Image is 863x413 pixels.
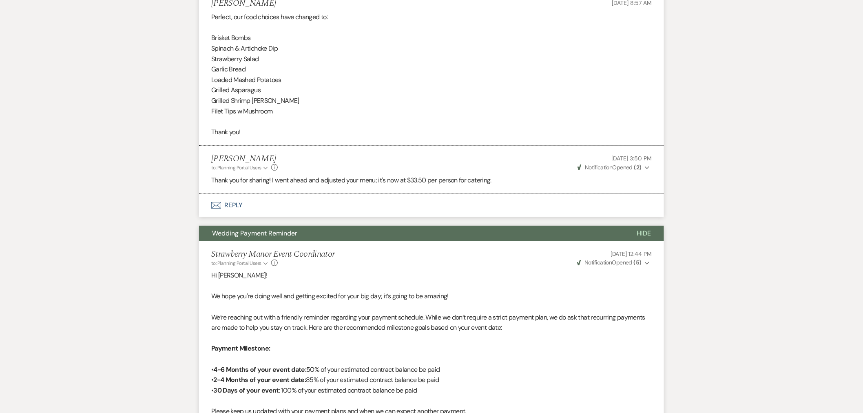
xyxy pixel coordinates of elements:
[211,95,652,106] p: Grilled Shrimp [PERSON_NAME]
[211,260,261,266] span: to: Planning Portal Users
[199,226,624,241] button: Wedding Payment Reminder
[211,43,652,54] p: Spinach & Artichoke Dip
[211,127,652,138] p: Thank you!
[211,164,269,171] button: to: Planning Portal Users
[211,344,270,353] strong: Payment Milestone:
[211,75,652,85] p: Loaded Mashed Potatoes
[211,106,652,117] p: Filet Tips w Mushroom
[211,375,652,385] p: • 85% of your estimated contract balance be paid
[211,291,652,302] p: We hope you're doing well and getting excited for your big day; it’s going to be amazing!
[585,164,612,171] span: Notification
[211,85,652,95] p: Grilled Asparagus
[211,385,652,396] p: • : 100% of your estimated contract balance be paid
[211,312,652,333] p: We’re reaching out with a friendly reminder regarding your payment schedule. While we don’t requi...
[211,33,652,43] p: Brisket Bombs
[578,164,642,171] span: Opened
[576,258,652,267] button: NotificationOpened (5)
[199,194,664,217] button: Reply
[577,259,642,266] span: Opened
[211,270,652,281] p: Hi [PERSON_NAME]!
[211,249,335,260] h5: Strawberry Manor Event Coordinator
[612,155,652,162] span: [DATE] 3:50 PM
[213,386,279,395] strong: 30 Days of your event
[576,163,652,172] button: NotificationOpened (2)
[211,164,261,171] span: to: Planning Portal Users
[211,54,652,64] p: Strawberry Salad
[611,250,652,258] span: [DATE] 12:44 PM
[637,229,651,238] span: Hide
[213,365,306,374] strong: 4-6 Months of your event date:
[211,175,652,186] p: Thank you for sharing! I went ahead and adjusted your menu; it's now at $33.50 per person for cat...
[211,364,652,375] p: • 50% of your estimated contract balance be paid
[634,164,642,171] strong: ( 2 )
[211,154,278,164] h5: [PERSON_NAME]
[584,259,612,266] span: Notification
[213,375,306,384] strong: 2-4 Months of your event date:
[211,64,652,75] p: Garlic Bread
[211,12,652,22] p: Perfect, our food choices have changed to:
[212,229,297,238] span: Wedding Payment Reminder
[634,259,642,266] strong: ( 5 )
[211,260,269,267] button: to: Planning Portal Users
[624,226,664,241] button: Hide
